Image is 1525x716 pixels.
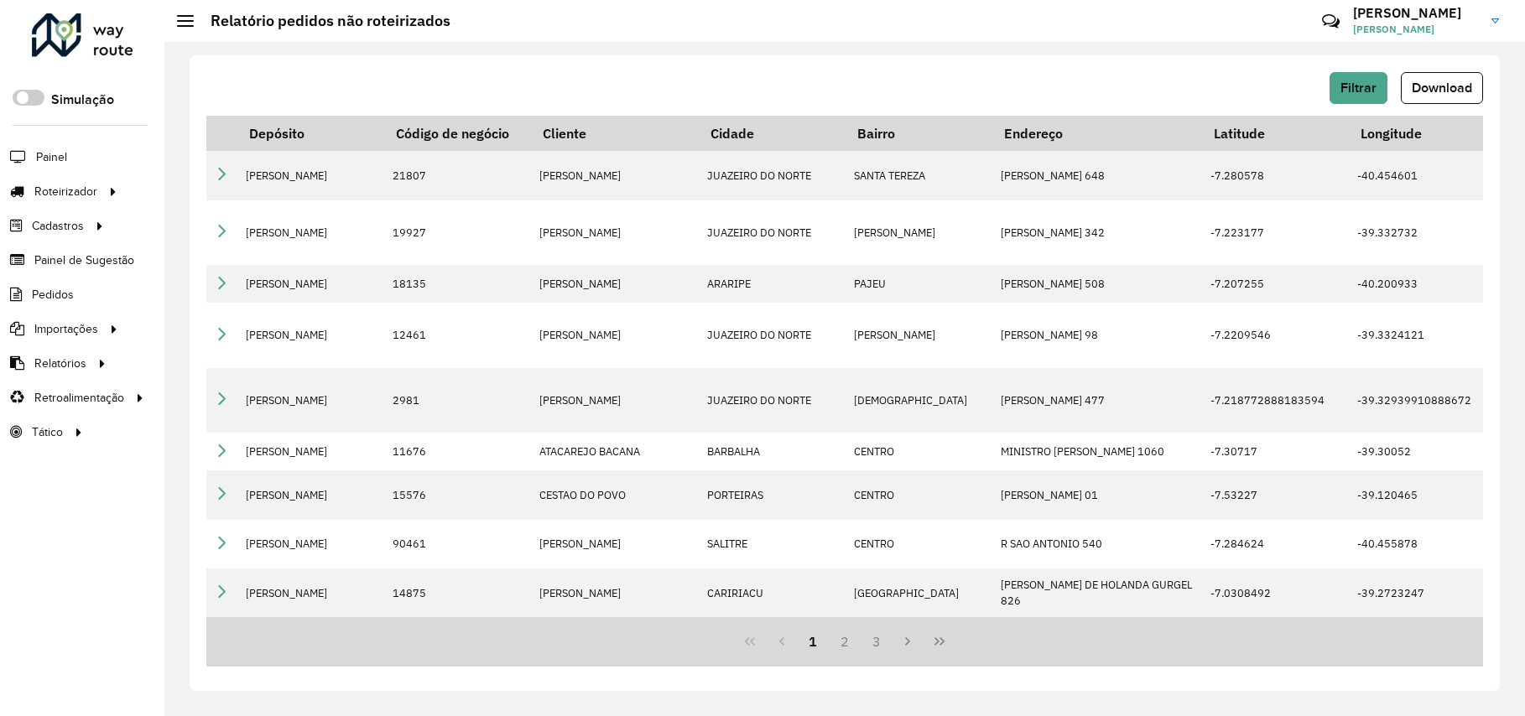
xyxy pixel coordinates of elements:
td: PAJEU [846,265,992,303]
td: CENTRO [846,433,992,470]
td: ARARIPE [699,265,846,303]
button: 1 [797,625,829,657]
td: 18135 [384,265,531,303]
span: Download [1412,80,1472,95]
td: [PERSON_NAME] 98 [992,303,1202,368]
th: Depósito [237,116,384,151]
button: 3 [861,625,893,657]
td: [PERSON_NAME] [531,151,699,200]
td: JUAZEIRO DO NORTE [699,200,846,266]
h2: Relatório pedidos não roteirizados [194,12,450,30]
h3: [PERSON_NAME] [1353,5,1479,21]
td: [PERSON_NAME] [531,200,699,266]
td: [PERSON_NAME] [846,200,992,266]
td: -40.200933 [1349,265,1496,303]
td: PORTEIRAS [699,470,846,519]
td: -7.53227 [1202,470,1349,519]
span: Cadastros [32,217,84,235]
th: Cliente [531,116,699,151]
td: -7.280578 [1202,151,1349,200]
td: [PERSON_NAME] [237,433,384,470]
td: CENTRO [846,470,992,519]
td: MINISTRO [PERSON_NAME] 1060 [992,433,1202,470]
td: CESTAO DO POVO [531,470,699,519]
th: Código de negócio [384,116,531,151]
td: CENTRO [846,520,992,568]
td: -7.284624 [1202,520,1349,568]
th: Bairro [846,116,992,151]
span: Importações [34,320,98,338]
td: [PERSON_NAME] 648 [992,151,1202,200]
td: -39.120465 [1349,470,1496,519]
td: [PERSON_NAME] 342 [992,200,1202,266]
button: Last Page [924,625,955,657]
td: 2981 [384,368,531,433]
td: -7.223177 [1202,200,1349,266]
td: [PERSON_NAME] 01 [992,470,1202,519]
td: [PERSON_NAME] [531,568,699,617]
td: -7.207255 [1202,265,1349,303]
td: 21807 [384,151,531,200]
button: Next Page [893,625,924,657]
td: -7.218772888183594 [1202,368,1349,433]
td: -40.455878 [1349,520,1496,568]
td: [PERSON_NAME] [237,303,384,368]
td: CARIRIACU [699,568,846,617]
td: [PERSON_NAME] [846,303,992,368]
th: Cidade [699,116,846,151]
td: [PERSON_NAME] [237,470,384,519]
th: Endereço [992,116,1202,151]
td: -7.0308492 [1202,568,1349,617]
td: [GEOGRAPHIC_DATA] [846,568,992,617]
td: SALITRE [699,520,846,568]
span: Roteirizador [34,183,97,200]
span: Filtrar [1340,80,1377,95]
th: Latitude [1202,116,1349,151]
td: [PERSON_NAME] 508 [992,265,1202,303]
td: 15576 [384,470,531,519]
span: Painel [36,148,67,166]
td: [PERSON_NAME] [531,303,699,368]
td: BARBALHA [699,433,846,470]
td: 12461 [384,303,531,368]
th: Longitude [1349,116,1496,151]
td: [PERSON_NAME] [531,265,699,303]
td: 19927 [384,200,531,266]
button: 2 [829,625,861,657]
td: -7.30717 [1202,433,1349,470]
td: [PERSON_NAME] [237,265,384,303]
td: 90461 [384,520,531,568]
td: [PERSON_NAME] [531,520,699,568]
td: [PERSON_NAME] DE HOLANDA GURGEL 826 [992,568,1202,617]
td: -40.454601 [1349,151,1496,200]
td: [PERSON_NAME] [237,200,384,266]
span: Retroalimentação [34,389,124,407]
td: -39.2723247 [1349,568,1496,617]
span: Relatórios [34,355,86,372]
td: -39.30052 [1349,433,1496,470]
td: [PERSON_NAME] [237,151,384,200]
td: [PERSON_NAME] [237,568,384,617]
span: Tático [32,423,63,441]
td: JUAZEIRO DO NORTE [699,303,846,368]
button: Download [1401,72,1483,104]
a: Contato Rápido [1313,3,1349,39]
td: JUAZEIRO DO NORTE [699,368,846,433]
span: Painel de Sugestão [34,252,134,269]
button: Filtrar [1330,72,1387,104]
td: -39.32939910888672 [1349,368,1496,433]
td: [PERSON_NAME] [237,520,384,568]
td: -7.2209546 [1202,303,1349,368]
label: Simulação [51,90,114,110]
td: 14875 [384,568,531,617]
td: SANTA TEREZA [846,151,992,200]
td: JUAZEIRO DO NORTE [699,151,846,200]
td: [PERSON_NAME] [531,368,699,433]
td: [DEMOGRAPHIC_DATA] [846,368,992,433]
td: R SAO ANTONIO 540 [992,520,1202,568]
td: -39.332732 [1349,200,1496,266]
span: [PERSON_NAME] [1353,22,1479,37]
td: [PERSON_NAME] [237,368,384,433]
td: 11676 [384,433,531,470]
td: ATACAREJO BACANA [531,433,699,470]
